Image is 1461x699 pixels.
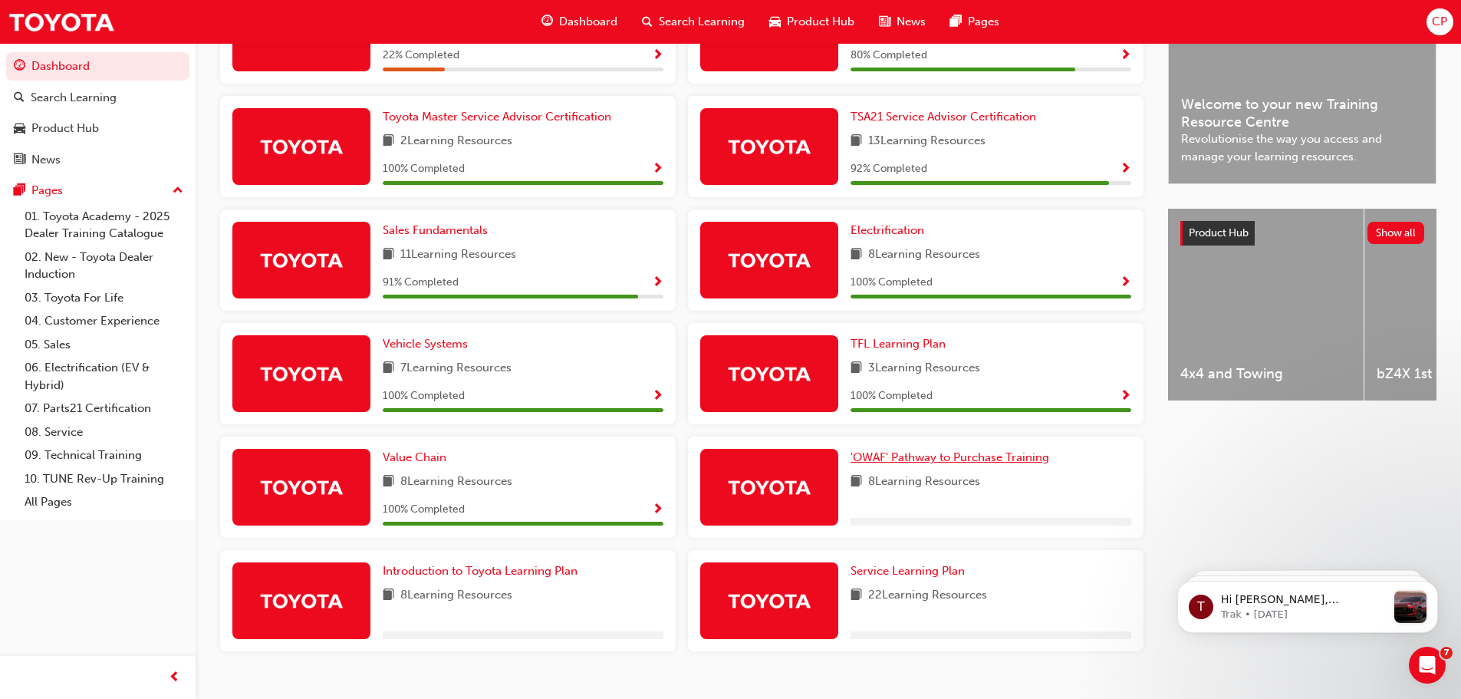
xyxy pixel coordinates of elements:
a: Introduction to Toyota Learning Plan [383,562,584,580]
button: Show Progress [1120,46,1131,65]
span: car-icon [769,12,781,31]
a: 06. Electrification (EV & Hybrid) [18,356,189,397]
span: 92 % Completed [851,160,927,178]
a: Electrification [851,222,930,239]
img: Trak [259,587,344,614]
span: search-icon [14,91,25,105]
div: News [31,151,61,169]
a: Vehicle Systems [383,335,474,353]
span: 8 Learning Resources [400,473,512,492]
a: 04. Customer Experience [18,309,189,333]
span: prev-icon [169,668,180,687]
span: book-icon [383,246,394,265]
span: 11 Learning Resources [400,246,516,265]
iframe: Intercom notifications message [1154,550,1461,658]
span: guage-icon [541,12,553,31]
span: 4x4 and Towing [1180,365,1351,383]
button: CP [1426,8,1453,35]
a: 02. New - Toyota Dealer Induction [18,246,189,286]
span: Show Progress [1120,390,1131,404]
button: Show all [1367,222,1425,244]
span: Show Progress [652,276,663,290]
span: Electrification [851,223,924,237]
span: pages-icon [14,184,25,198]
button: Show Progress [1120,387,1131,406]
span: 'OWAF' Pathway to Purchase Training [851,450,1049,464]
span: TSA21 Service Advisor Certification [851,110,1036,124]
span: Welcome to your new Training Resource Centre [1181,96,1423,130]
span: search-icon [642,12,653,31]
a: 07. Parts21 Certification [18,397,189,420]
img: Trak [727,246,811,273]
a: Service Learning Plan [851,562,971,580]
img: Trak [727,587,811,614]
span: 100 % Completed [383,387,465,405]
a: TFL Learning Plan [851,335,952,353]
span: 13 Learning Resources [868,132,986,151]
span: 7 Learning Resources [400,359,512,378]
a: Toyota Master Service Advisor Certification [383,108,617,126]
button: Show Progress [652,160,663,179]
img: Trak [259,133,344,160]
div: Pages [31,182,63,199]
span: news-icon [14,153,25,167]
a: Product Hub [6,114,189,143]
span: book-icon [851,473,862,492]
span: Search Learning [659,13,745,31]
a: 09. Technical Training [18,443,189,467]
div: Search Learning [31,89,117,107]
a: car-iconProduct Hub [757,6,867,38]
a: news-iconNews [867,6,938,38]
span: Sales Fundamentals [383,223,488,237]
span: book-icon [851,586,862,605]
span: 22 % Completed [383,47,459,64]
img: Trak [259,473,344,500]
span: Show Progress [1120,276,1131,290]
span: Show Progress [652,49,663,63]
span: 100 % Completed [851,274,933,292]
span: guage-icon [14,60,25,74]
span: book-icon [851,132,862,151]
a: Search Learning [6,84,189,112]
img: Trak [727,360,811,387]
span: 100 % Completed [383,501,465,519]
a: 4x4 and Towing [1168,209,1364,401]
a: TSA21 Service Advisor Certification [851,108,1042,126]
span: Product Hub [787,13,854,31]
span: 2 Learning Resources [400,132,512,151]
span: 3 Learning Resources [868,359,980,378]
a: 'OWAF' Pathway to Purchase Training [851,449,1055,467]
a: search-iconSearch Learning [630,6,757,38]
span: news-icon [879,12,890,31]
span: book-icon [383,586,394,605]
span: 8 Learning Resources [868,246,980,265]
span: Show Progress [652,163,663,176]
a: pages-iconPages [938,6,1012,38]
span: car-icon [14,122,25,136]
a: News [6,146,189,174]
img: Trak [8,5,115,39]
span: pages-icon [950,12,962,31]
a: 10. TUNE Rev-Up Training [18,467,189,491]
a: Value Chain [383,449,452,467]
span: 7 [1440,647,1453,659]
img: Trak [727,473,811,500]
span: 100 % Completed [383,160,465,178]
span: Revolutionise the way you access and manage your learning resources. [1181,130,1423,165]
img: Trak [259,246,344,273]
span: Vehicle Systems [383,337,468,351]
button: Pages [6,176,189,205]
a: 03. Toyota For Life [18,286,189,310]
button: Show Progress [652,46,663,65]
span: 22 Learning Resources [868,586,987,605]
span: book-icon [383,359,394,378]
span: book-icon [851,359,862,378]
span: book-icon [383,132,394,151]
img: Trak [259,360,344,387]
a: All Pages [18,490,189,514]
span: 100 % Completed [851,387,933,405]
button: Show Progress [652,387,663,406]
span: Show Progress [652,503,663,517]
